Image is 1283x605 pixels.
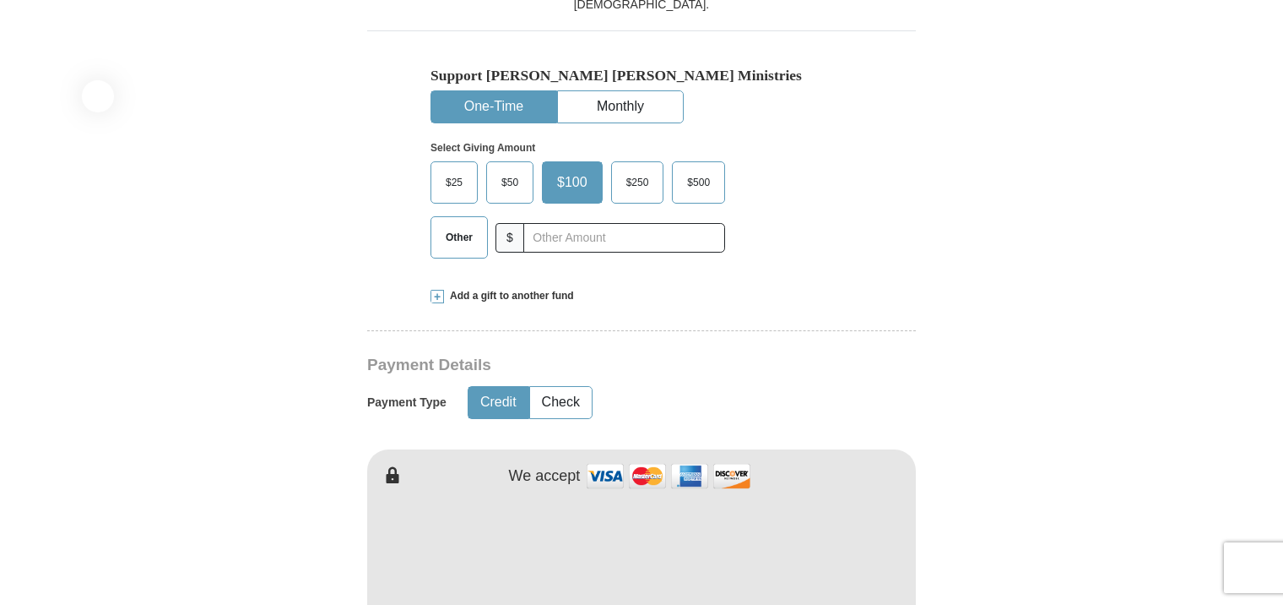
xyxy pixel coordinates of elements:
[558,91,683,123] button: Monthly
[430,142,535,154] strong: Select Giving Amount
[437,170,471,195] span: $25
[367,395,447,410] h5: Payment Type
[530,387,592,418] button: Check
[584,458,753,494] img: credit cards accepted
[549,170,596,195] span: $100
[431,91,556,123] button: One-Time
[430,67,853,84] h5: Support [PERSON_NAME] [PERSON_NAME] Ministries
[444,289,574,303] span: Add a gift to another fund
[493,170,527,195] span: $50
[468,387,528,418] button: Credit
[495,223,524,253] span: $
[679,170,718,195] span: $500
[618,170,658,195] span: $250
[509,467,581,486] h4: We accept
[437,225,481,250] span: Other
[367,356,798,375] h3: Payment Details
[523,223,725,253] input: Other Amount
